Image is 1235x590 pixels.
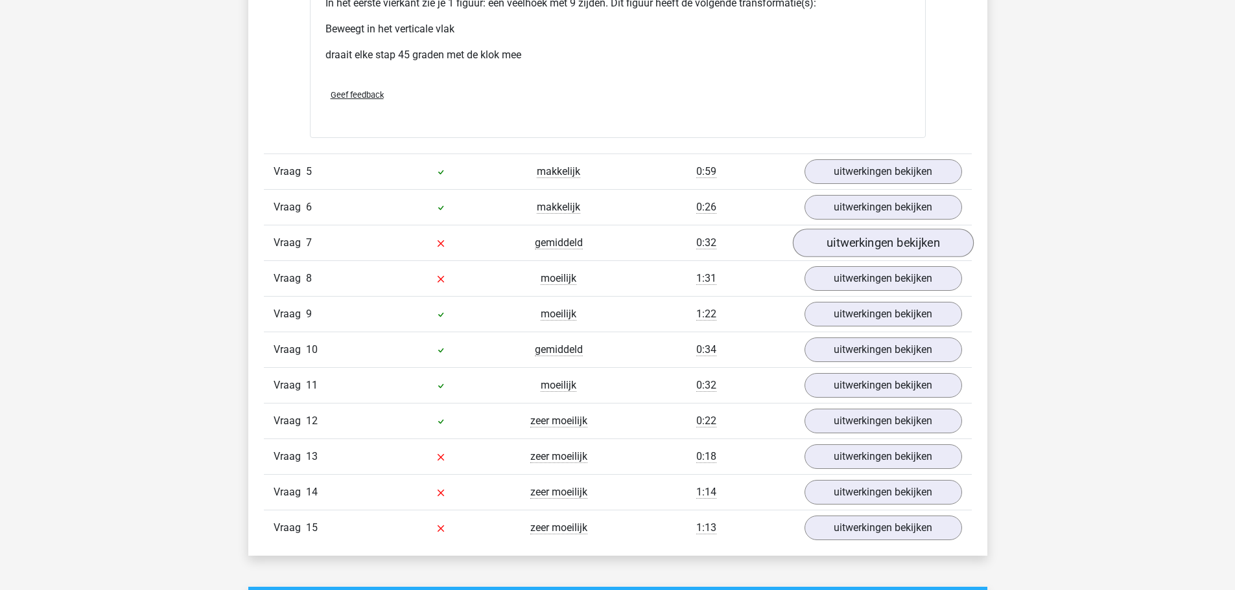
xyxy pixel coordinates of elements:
span: 15 [306,521,318,534]
span: 0:59 [696,165,716,178]
a: uitwerkingen bekijken [805,159,962,184]
a: uitwerkingen bekijken [805,409,962,433]
span: moeilijk [541,272,576,285]
span: 0:22 [696,414,716,427]
span: moeilijk [541,379,576,392]
span: 1:22 [696,308,716,321]
span: 8 [306,272,312,284]
span: moeilijk [541,308,576,321]
span: makkelijk [537,165,580,178]
span: Vraag [274,484,306,500]
a: uitwerkingen bekijken [805,480,962,505]
span: Vraag [274,342,306,357]
span: zeer moeilijk [530,486,587,499]
span: 10 [306,343,318,356]
a: uitwerkingen bekijken [792,229,973,257]
span: 1:31 [696,272,716,285]
a: uitwerkingen bekijken [805,302,962,326]
span: 14 [306,486,318,498]
span: zeer moeilijk [530,414,587,427]
span: Vraag [274,164,306,179]
span: Vraag [274,378,306,393]
span: 6 [306,201,312,213]
a: uitwerkingen bekijken [805,373,962,398]
a: uitwerkingen bekijken [805,266,962,291]
a: uitwerkingen bekijken [805,337,962,362]
span: Vraag [274,413,306,429]
span: 0:18 [696,450,716,463]
span: 0:34 [696,343,716,356]
span: zeer moeilijk [530,521,587,534]
span: Vraag [274,449,306,464]
span: 5 [306,165,312,177]
span: makkelijk [537,201,580,214]
span: 1:14 [696,486,716,499]
span: 1:13 [696,521,716,534]
span: Vraag [274,235,306,251]
span: Vraag [274,271,306,286]
span: 0:32 [696,379,716,392]
span: 9 [306,308,312,320]
span: zeer moeilijk [530,450,587,463]
span: 11 [306,379,318,391]
span: Geef feedback [331,90,384,100]
span: 0:26 [696,201,716,214]
span: gemiddeld [535,343,583,356]
span: 0:32 [696,236,716,249]
a: uitwerkingen bekijken [805,195,962,220]
a: uitwerkingen bekijken [805,516,962,540]
span: Vraag [274,520,306,536]
span: 12 [306,414,318,427]
span: 7 [306,236,312,249]
span: Vraag [274,306,306,322]
span: gemiddeld [535,236,583,249]
a: uitwerkingen bekijken [805,444,962,469]
span: 13 [306,450,318,462]
p: Beweegt in het verticale vlak [325,21,910,37]
p: draait elke stap 45 graden met de klok mee [325,47,910,63]
span: Vraag [274,199,306,215]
